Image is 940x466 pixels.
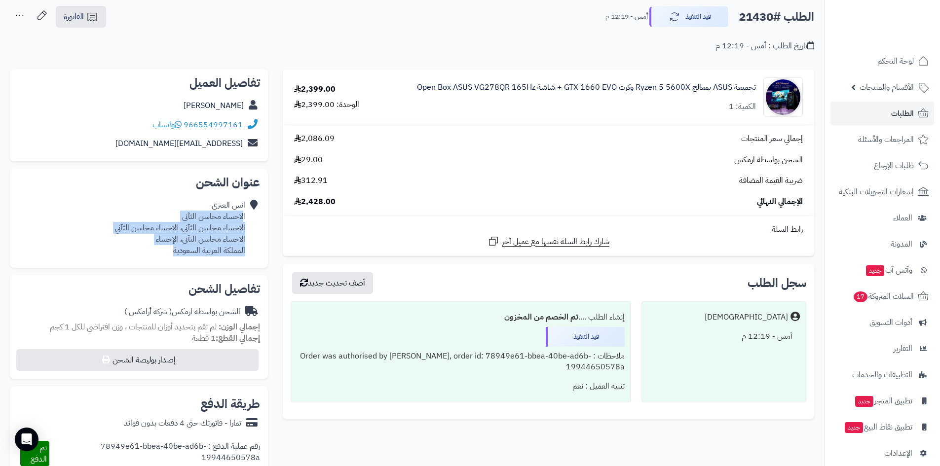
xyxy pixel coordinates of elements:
button: إصدار بوليصة الشحن [16,349,259,371]
div: رابط السلة [287,224,810,235]
span: المراجعات والأسئلة [858,133,914,146]
div: تنبيه العميل : نعم [297,377,624,396]
a: التطبيقات والخدمات [830,363,934,387]
span: الإجمالي النهائي [757,196,803,208]
h2: عنوان الشحن [18,177,260,188]
span: 2,428.00 [294,196,336,208]
span: العملاء [893,211,912,225]
h2: الطلب #21430 [739,7,814,27]
div: الكمية: 1 [729,101,756,112]
div: ملاحظات : Order was authorised by [PERSON_NAME], order id: 78949e61-bbea-40be-ad6b-19944650578a [297,347,624,377]
a: واتساب [152,119,182,131]
span: شارك رابط السلة نفسها مع عميل آخر [502,236,609,248]
span: الطلبات [891,107,914,120]
a: تطبيق نقاط البيعجديد [830,415,934,439]
a: 966554997161 [184,119,243,131]
span: لوحة التحكم [877,54,914,68]
span: 2,086.09 [294,133,335,144]
span: تم الدفع [31,442,47,465]
strong: إجمالي القطع: [216,332,260,344]
div: انس العنزي الاحساء محاسن الثآني الاحساء محاسن الثآني، الاحساء محاسن الثآني الاحساء محاسن الثآني، ... [115,200,245,256]
span: التطبيقات والخدمات [852,368,912,382]
small: أمس - 12:19 م [605,12,648,22]
a: [EMAIL_ADDRESS][DOMAIN_NAME] [115,138,243,149]
h3: سجل الطلب [748,277,806,289]
strong: إجمالي الوزن: [219,321,260,333]
div: تاريخ الطلب : أمس - 12:19 م [715,40,814,52]
span: إشعارات التحويلات البنكية [839,185,914,199]
span: المدونة [891,237,912,251]
span: تطبيق المتجر [854,394,912,408]
div: Open Intercom Messenger [15,428,38,451]
a: الفاتورة [56,6,106,28]
button: قيد التنفيذ [649,6,728,27]
h2: تفاصيل الشحن [18,283,260,295]
span: الإعدادات [884,446,912,460]
a: [PERSON_NAME] [184,100,244,111]
a: الإعدادات [830,441,934,465]
span: الفاتورة [64,11,84,23]
div: 2,399.00 [294,84,336,95]
button: أضف تحديث جديد [292,272,373,294]
span: جديد [866,265,884,276]
div: قيد التنفيذ [546,327,625,347]
b: تم الخصم من المخزون [504,311,578,323]
span: 312.91 [294,175,328,186]
span: الشحن بواسطة ارمكس [734,154,803,166]
span: ( شركة أرامكس ) [124,306,172,318]
img: 1753203146-%D8%AA%D8%AC%D9%85%D9%8A%D8%B9%D8%A9%20ASUS-90x90.jpg [764,77,802,117]
a: طلبات الإرجاع [830,154,934,178]
a: أدوات التسويق [830,311,934,334]
div: الوحدة: 2,399.00 [294,99,359,110]
a: المدونة [830,232,934,256]
a: المراجعات والأسئلة [830,128,934,151]
a: الطلبات [830,102,934,125]
div: [DEMOGRAPHIC_DATA] [705,312,788,323]
a: تطبيق المتجرجديد [830,389,934,413]
span: 17 [854,291,867,302]
span: الأقسام والمنتجات [860,80,914,94]
a: وآتس آبجديد [830,258,934,282]
span: وآتس آب [865,263,912,277]
span: ضريبة القيمة المضافة [739,175,803,186]
div: تمارا - فاتورتك حتى 4 دفعات بدون فوائد [124,418,241,429]
span: جديد [855,396,873,407]
small: 1 قطعة [192,332,260,344]
a: العملاء [830,206,934,230]
a: إشعارات التحويلات البنكية [830,180,934,204]
span: لم تقم بتحديد أوزان للمنتجات ، وزن افتراضي للكل 1 كجم [50,321,217,333]
span: السلات المتروكة [853,289,914,303]
h2: طريقة الدفع [200,398,260,410]
span: إجمالي سعر المنتجات [741,133,803,144]
div: إنشاء الطلب .... [297,308,624,327]
a: شارك رابط السلة نفسها مع عميل آخر [488,235,609,248]
span: جديد [845,422,863,433]
span: طلبات الإرجاع [874,159,914,173]
div: الشحن بواسطة ارمكس [124,306,240,318]
a: السلات المتروكة17 [830,285,934,308]
span: تطبيق نقاط البيع [844,420,912,434]
span: التقارير [894,342,912,356]
a: لوحة التحكم [830,49,934,73]
a: التقارير [830,337,934,360]
div: أمس - 12:19 م [648,327,800,346]
h2: تفاصيل العميل [18,77,260,89]
span: 29.00 [294,154,323,166]
span: أدوات التسويق [869,316,912,329]
a: تجميعة ASUS بمعالج Ryzen 5 5600X وكرت GTX 1660 EVO + شاشة Open Box ASUS VG278QR 165Hz [417,82,756,93]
